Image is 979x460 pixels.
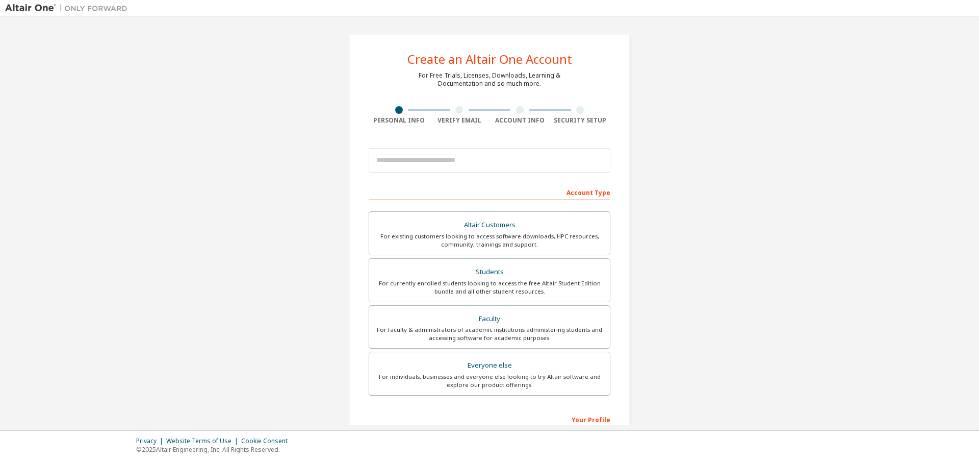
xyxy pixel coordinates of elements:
img: Altair One [5,3,133,13]
div: For Free Trials, Licenses, Downloads, Learning & Documentation and so much more. [419,71,560,88]
div: Altair Customers [375,218,604,232]
div: For faculty & administrators of academic institutions administering students and accessing softwa... [375,326,604,342]
div: Students [375,265,604,279]
div: Verify Email [429,116,490,125]
div: Everyone else [375,358,604,373]
div: Faculty [375,312,604,326]
div: Website Terms of Use [166,437,241,445]
div: Create an Altair One Account [407,53,572,65]
div: Cookie Consent [241,437,294,445]
div: Account Type [369,184,610,200]
div: Personal Info [369,116,429,125]
div: For currently enrolled students looking to access the free Altair Student Edition bundle and all ... [375,279,604,296]
div: For individuals, businesses and everyone else looking to try Altair software and explore our prod... [375,373,604,389]
div: Account Info [489,116,550,125]
div: Your Profile [369,411,610,427]
div: For existing customers looking to access software downloads, HPC resources, community, trainings ... [375,232,604,249]
div: Privacy [136,437,166,445]
p: © 2025 Altair Engineering, Inc. All Rights Reserved. [136,445,294,454]
div: Security Setup [550,116,611,125]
